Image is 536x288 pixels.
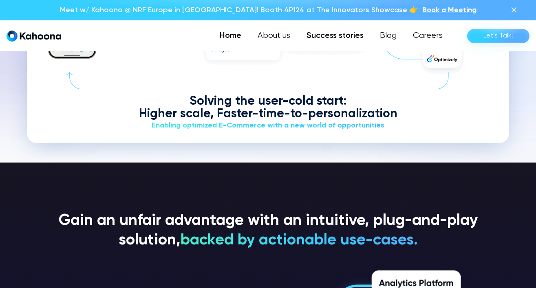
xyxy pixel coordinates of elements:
[405,28,451,44] a: Careers
[483,29,513,42] div: Let’s Talk!
[249,28,298,44] a: About us
[27,211,510,251] h3: Gain an unfair advantage with an intuitive, plug-and-play solution,
[212,28,249,44] a: Home
[372,28,405,44] a: Blog
[60,5,418,15] p: Meet w/ Kahoona @ NRF Europe in [GEOGRAPHIC_DATA]! Booth 4P124 at The Innovators Showcase 👉
[422,5,476,15] a: Book a Meeting
[298,28,372,44] a: Success stories
[181,233,418,248] span: backed by actionable use-cases.
[422,7,476,14] span: Book a Meeting
[467,29,529,43] a: Let’s Talk!
[46,121,490,131] div: Enabling optimized E-Commerce with a new world of opportunities
[7,30,61,42] a: home
[46,95,490,121] div: Solving the user-cold start: Higher scale, Faster-time-to-personalization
